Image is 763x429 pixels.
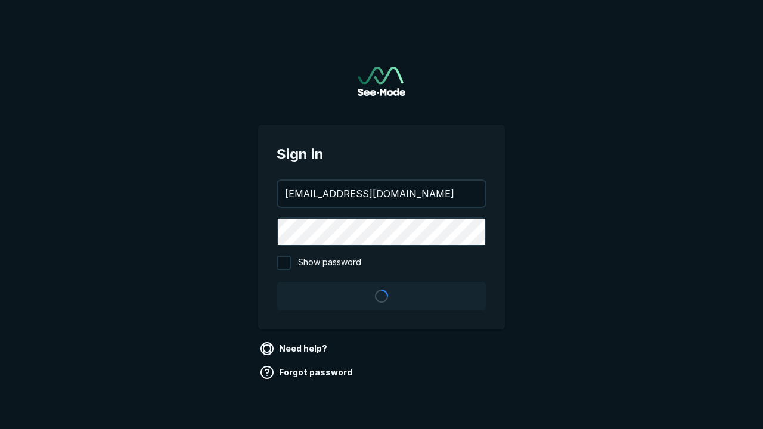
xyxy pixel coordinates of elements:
span: Sign in [277,144,486,165]
a: Forgot password [258,363,357,382]
input: your@email.com [278,181,485,207]
a: Need help? [258,339,332,358]
a: Go to sign in [358,67,405,96]
img: See-Mode Logo [358,67,405,96]
span: Show password [298,256,361,270]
